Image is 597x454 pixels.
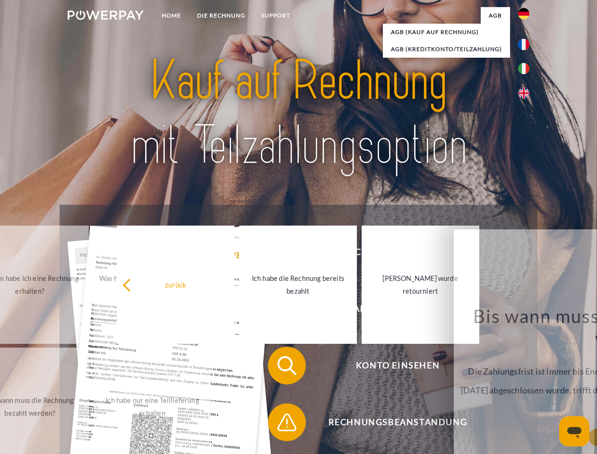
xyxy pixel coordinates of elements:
[268,403,514,441] button: Rechnungsbeanstandung
[481,7,510,24] a: agb
[253,7,298,24] a: SUPPORT
[122,278,229,291] div: zurück
[383,41,510,58] a: AGB (Kreditkonto/Teilzahlung)
[245,272,351,297] div: Ich habe die Rechnung bereits bezahlt
[383,24,510,41] a: AGB (Kauf auf Rechnung)
[282,347,513,384] span: Konto einsehen
[68,10,144,20] img: logo-powerpay-white.svg
[268,347,514,384] button: Konto einsehen
[518,63,529,74] img: it
[99,272,206,297] div: Was habe ich noch offen, ist meine Zahlung eingegangen?
[189,7,253,24] a: DIE RECHNUNG
[518,8,529,19] img: de
[154,7,189,24] a: Home
[275,354,299,377] img: qb_search.svg
[90,45,507,181] img: title-powerpay_de.svg
[559,416,589,446] iframe: Schaltfläche zum Öffnen des Messaging-Fensters
[94,226,211,344] a: Was habe ich noch offen, ist meine Zahlung eingegangen?
[99,394,206,419] div: Ich habe nur eine Teillieferung erhalten
[518,39,529,50] img: fr
[367,272,474,297] div: [PERSON_NAME] wurde retourniert
[282,403,513,441] span: Rechnungsbeanstandung
[518,87,529,99] img: en
[275,410,299,434] img: qb_warning.svg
